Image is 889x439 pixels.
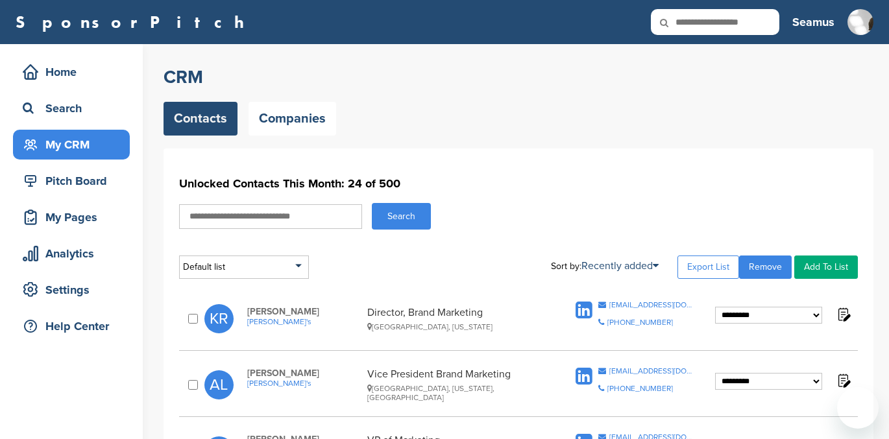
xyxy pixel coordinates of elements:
[13,166,130,196] a: Pitch Board
[609,301,696,309] div: [EMAIL_ADDRESS][DOMAIN_NAME]
[19,314,130,338] div: Help Center
[367,322,546,331] div: [GEOGRAPHIC_DATA], [US_STATE]
[19,242,130,265] div: Analytics
[19,278,130,302] div: Settings
[19,133,130,156] div: My CRM
[179,255,309,279] div: Default list
[835,372,851,388] img: Notes
[247,306,361,317] span: [PERSON_NAME]
[13,311,130,341] a: Help Center
[607,318,673,326] div: [PHONE_NUMBER]
[249,102,336,136] a: Companies
[247,317,361,326] a: [PERSON_NAME]'s
[367,306,546,331] div: Director, Brand Marketing
[16,14,252,30] a: SponsorPitch
[19,60,130,84] div: Home
[13,57,130,87] a: Home
[13,239,130,268] a: Analytics
[13,93,130,123] a: Search
[19,206,130,229] div: My Pages
[794,255,858,279] a: Add To List
[677,255,739,279] a: Export List
[837,387,879,429] iframe: Button to launch messaging window
[835,306,851,322] img: Notes
[179,172,858,195] h1: Unlocked Contacts This Month: 24 of 500
[164,102,237,136] a: Contacts
[204,370,234,399] span: AL
[13,202,130,232] a: My Pages
[13,130,130,160] a: My CRM
[367,368,546,402] div: Vice President Brand Marketing
[609,367,696,375] div: [EMAIL_ADDRESS][DOMAIN_NAME]
[19,169,130,193] div: Pitch Board
[367,384,546,402] div: [GEOGRAPHIC_DATA], [US_STATE], [GEOGRAPHIC_DATA]
[247,379,361,388] a: [PERSON_NAME]'s
[164,65,873,89] h2: CRM
[792,13,834,31] h3: Seamus
[13,275,130,305] a: Settings
[739,255,792,279] a: Remove
[204,304,234,333] span: KR
[372,203,431,230] button: Search
[607,385,673,392] div: [PHONE_NUMBER]
[19,97,130,120] div: Search
[581,259,659,272] a: Recently added
[792,8,834,36] a: Seamus
[247,368,361,379] span: [PERSON_NAME]
[551,261,659,271] div: Sort by:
